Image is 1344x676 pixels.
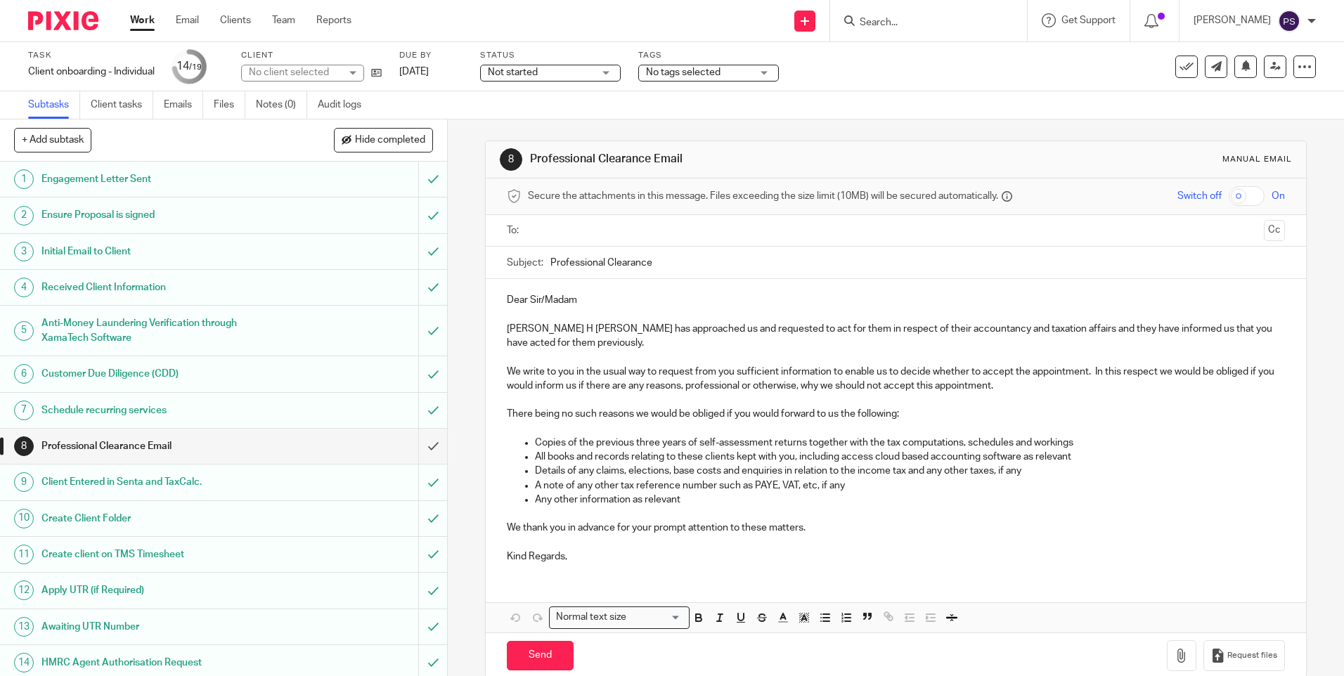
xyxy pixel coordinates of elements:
[14,653,34,672] div: 14
[507,641,574,671] input: Send
[334,128,433,152] button: Hide completed
[535,479,1284,493] p: A note of any other tax reference number such as PAYE, VAT, etc, if any
[41,652,283,673] h1: HMRC Agent Authorisation Request
[1194,13,1271,27] p: [PERSON_NAME]
[41,436,283,457] h1: Professional Clearance Email
[14,401,34,420] div: 7
[1272,189,1285,203] span: On
[41,241,283,262] h1: Initial Email to Client
[14,545,34,564] div: 11
[399,50,463,61] label: Due by
[418,234,447,269] div: Mark as to do
[249,65,340,79] div: No client selected
[646,67,721,77] span: No tags selected
[14,128,91,152] button: + Add subtask
[418,537,447,572] div: Mark as to do
[507,322,1284,351] p: [PERSON_NAME] H [PERSON_NAME] has approached us and requested to act for them in respect of their...
[418,501,447,536] div: Mark as to do
[256,91,307,119] a: Notes (0)
[176,13,199,27] a: Email
[1227,650,1277,661] span: Request files
[41,363,283,384] h1: Customer Due Diligence (CDD)
[507,256,543,270] label: Subject:
[14,169,34,189] div: 1
[14,364,34,384] div: 6
[14,278,34,297] div: 4
[1234,56,1257,78] button: Snooze task
[14,206,34,226] div: 2
[28,50,155,61] label: Task
[1205,56,1227,78] a: Send new email to Mohammad Amin H Abdul Qayoum
[1278,10,1300,32] img: svg%3E
[91,91,153,119] a: Client tasks
[1203,640,1285,672] button: Request files
[14,580,34,600] div: 12
[507,365,1284,394] p: We write to you in the usual way to request from you sufficient information to enable us to decid...
[507,293,1284,307] p: Dear Sir/Madam
[316,13,351,27] a: Reports
[418,393,447,428] div: Mark as to do
[130,13,155,27] a: Work
[214,91,245,119] a: Files
[418,609,447,644] div: Mark as to do
[41,169,283,190] h1: Engagement Letter Sent
[399,67,429,77] span: [DATE]
[535,493,1284,507] p: Any other information as relevant
[535,436,1284,450] p: Copies of the previous three years of self-assessment returns together with the tax computations,...
[528,189,998,203] span: Secure the attachments in this message. Files exceeding the size limit (10MB) will be secured aut...
[41,400,283,421] h1: Schedule recurring services
[1002,191,1012,202] i: Files are stored in Pixie and a secure link is sent to the message recipient.
[507,521,1284,535] p: We thank you in advance for your prompt attention to these matters.
[1061,15,1116,25] span: Get Support
[220,13,251,27] a: Clients
[176,58,202,74] div: 14
[631,610,681,625] input: Search for option
[1222,154,1292,165] div: Manual email
[507,550,1284,564] p: Kind Regards,
[14,242,34,261] div: 3
[638,50,779,61] label: Tags
[14,321,34,341] div: 5
[507,223,522,238] label: To:
[28,91,80,119] a: Subtasks
[418,306,447,356] div: Mark as to do
[507,407,1284,421] p: There being no such reasons we would be obliged if you would forward to us the following:
[535,450,1284,464] p: All books and records relating to these clients kept with you, including access cloud based accou...
[418,356,447,391] div: Mark as to do
[28,11,98,30] img: Pixie
[553,610,629,625] span: Normal text size
[418,429,447,464] div: Mark as done
[164,91,203,119] a: Emails
[14,617,34,637] div: 13
[272,13,295,27] a: Team
[500,148,522,171] div: 8
[14,472,34,492] div: 9
[418,573,447,608] div: Mark as to do
[1264,56,1286,78] a: Reassign task
[41,508,283,529] h1: Create Client Folder
[41,616,283,637] h1: Awaiting UTR Number
[858,17,985,30] input: Search
[1177,189,1222,203] span: Switch off
[418,197,447,233] div: Mark as to do
[41,472,283,493] h1: Client Entered in Senta and TaxCalc.
[480,50,621,61] label: Status
[41,313,283,349] h1: Anti-Money Laundering Verification through XamaTech Software
[355,135,425,146] span: Hide completed
[549,606,690,628] div: Search for option
[1264,220,1285,241] button: Cc
[535,464,1284,478] p: Details of any claims, elections, base costs and enquiries in relation to the income tax and any ...
[41,580,283,601] h1: Apply UTR (if Required)
[14,509,34,528] div: 10
[418,270,447,305] div: Mark as to do
[418,162,447,197] div: Mark as to do
[318,91,372,119] a: Audit logs
[28,65,155,79] div: Client onboarding - Individual
[418,464,447,500] div: Mark as to do
[189,63,202,71] small: /19
[14,436,34,456] div: 8
[41,544,283,565] h1: Create client on TMS Timesheet
[488,67,538,77] span: Not started
[41,277,283,298] h1: Received Client Information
